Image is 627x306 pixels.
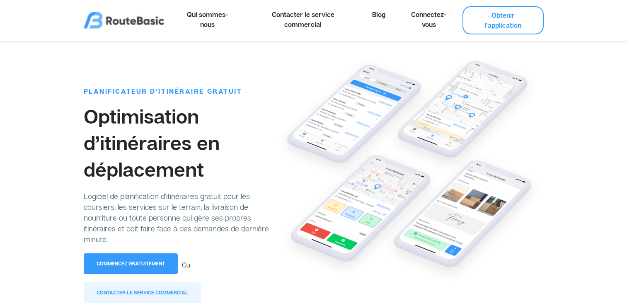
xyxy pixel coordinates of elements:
[84,282,201,303] button: Contacter le service commercial
[84,191,276,245] p: Logiciel de planification d’itinéraires gratuit pour les coursiers, les services sur le terrain, ...
[244,6,362,33] a: Contacter le service commercial
[462,6,544,34] a: Obtenir l’application
[84,253,178,274] button: Commencez gratuitement
[171,6,244,33] a: Qui sommes-nous
[84,103,276,182] h1: Optimisation d’itinéraires en déplacement
[178,261,194,269] span: Ou
[395,6,462,33] a: Connectez-vous
[362,6,395,23] a: Blog
[275,53,543,284] img: intro.png
[84,12,164,29] img: logo.png
[84,86,276,96] p: PLANIFICATEUR D’ITINÉRAIRE GRATUIT
[84,290,201,298] a: Contacter le service commercial
[84,261,178,269] a: Commencez gratuitement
